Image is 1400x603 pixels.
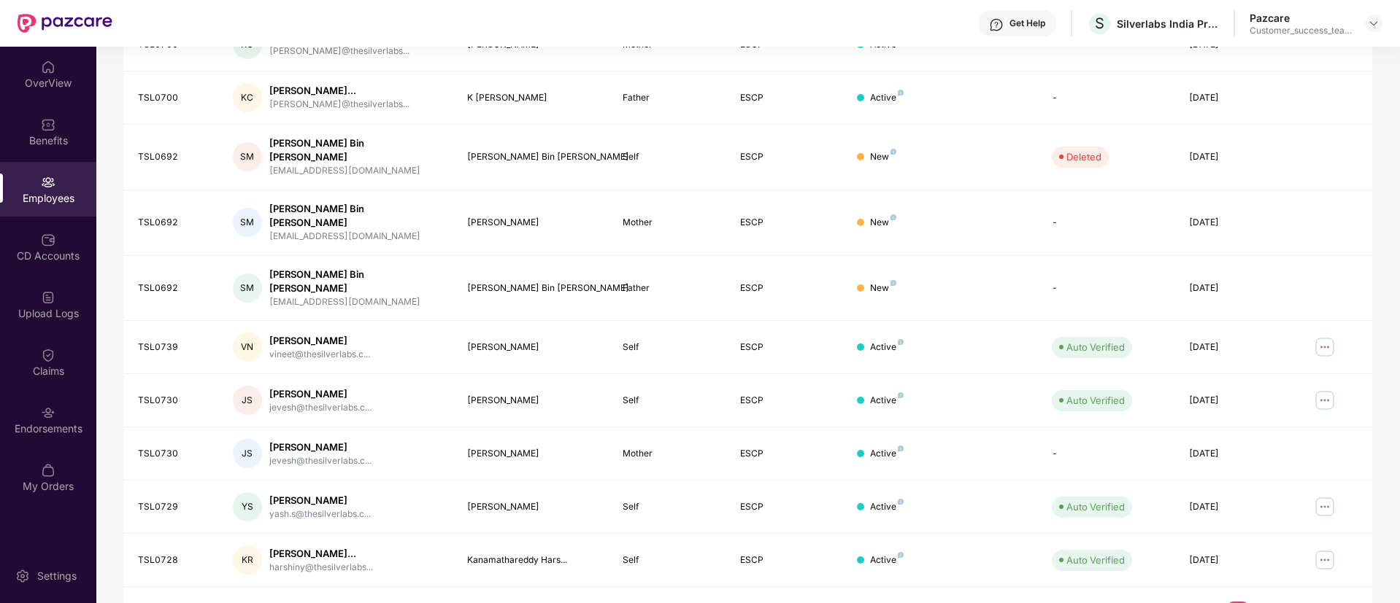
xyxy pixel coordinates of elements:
[467,500,600,514] div: [PERSON_NAME]
[1189,281,1282,295] div: [DATE]
[138,216,209,230] div: TSL0692
[269,202,444,230] div: [PERSON_NAME] Bin [PERSON_NAME]
[1250,25,1352,36] div: Customer_success_team_lead
[1189,447,1282,461] div: [DATE]
[233,492,262,521] div: YS
[1313,335,1336,359] img: manageButton
[269,440,372,454] div: [PERSON_NAME]
[269,230,444,244] div: [EMAIL_ADDRESS][DOMAIN_NAME]
[623,281,716,295] div: Father
[138,150,209,164] div: TSL0692
[138,394,209,408] div: TSL0730
[233,545,262,575] div: KR
[740,447,834,461] div: ESCP
[269,561,373,575] div: harshiny@thesilverlabs...
[870,281,896,295] div: New
[269,268,444,295] div: [PERSON_NAME] Bin [PERSON_NAME]
[41,117,55,132] img: svg+xml;base64,PHN2ZyBpZD0iQmVuZWZpdHMiIHhtbG5zPSJodHRwOi8vd3d3LnczLm9yZy8yMDAwL3N2ZyIgd2lkdGg9Ij...
[1189,553,1282,567] div: [DATE]
[467,91,600,105] div: K [PERSON_NAME]
[41,290,55,305] img: svg+xml;base64,PHN2ZyBpZD0iVXBsb2FkX0xvZ3MiIGRhdGEtbmFtZT0iVXBsb2FkIExvZ3MiIHhtbG5zPSJodHRwOi8vd3...
[33,569,81,583] div: Settings
[623,394,716,408] div: Self
[1189,91,1282,105] div: [DATE]
[1189,150,1282,164] div: [DATE]
[740,341,834,354] div: ESCP
[269,84,409,98] div: [PERSON_NAME]...
[41,463,55,478] img: svg+xml;base64,PHN2ZyBpZD0iTXlfT3JkZXJzIiBkYXRhLW5hbWU9Ik15IE9yZGVycyIgeG1sbnM9Imh0dHA6Ly93d3cudz...
[1040,190,1177,256] td: -
[1368,17,1380,29] img: svg+xml;base64,PHN2ZyBpZD0iRHJvcGRvd24tMzJ4MzIiIHhtbG5zPSJodHRwOi8vd3d3LnczLm9yZy8yMDAwL3N2ZyIgd2...
[1066,340,1125,354] div: Auto Verified
[138,281,209,295] div: TSL0692
[623,500,716,514] div: Self
[898,339,904,345] img: svg+xml;base64,PHN2ZyB4bWxucz0iaHR0cDovL3d3dy53My5vcmcvMjAwMC9zdmciIHdpZHRoPSI4IiBoZWlnaHQ9IjgiIH...
[740,281,834,295] div: ESCP
[623,216,716,230] div: Mother
[1250,11,1352,25] div: Pazcare
[41,60,55,74] img: svg+xml;base64,PHN2ZyBpZD0iSG9tZSIgeG1sbnM9Imh0dHA6Ly93d3cudzMub3JnLzIwMDAvc3ZnIiB3aWR0aD0iMjAiIG...
[233,83,262,112] div: KC
[1313,495,1336,518] img: manageButton
[233,208,262,237] div: SM
[1066,149,1101,164] div: Deleted
[1040,427,1177,481] td: -
[1189,216,1282,230] div: [DATE]
[898,552,904,558] img: svg+xml;base64,PHN2ZyB4bWxucz0iaHR0cDovL3d3dy53My5vcmcvMjAwMC9zdmciIHdpZHRoPSI4IiBoZWlnaHQ9IjgiIH...
[1189,341,1282,354] div: [DATE]
[467,150,600,164] div: [PERSON_NAME] Bin [PERSON_NAME]
[623,91,716,105] div: Father
[891,149,896,155] img: svg+xml;base64,PHN2ZyB4bWxucz0iaHR0cDovL3d3dy53My5vcmcvMjAwMC9zdmciIHdpZHRoPSI4IiBoZWlnaHQ9IjgiIH...
[740,553,834,567] div: ESCP
[18,14,112,33] img: New Pazcare Logo
[740,500,834,514] div: ESCP
[269,454,372,468] div: jevesh@thesilverlabs.c...
[269,547,373,561] div: [PERSON_NAME]...
[41,175,55,190] img: svg+xml;base64,PHN2ZyBpZD0iRW1wbG95ZWVzIiB4bWxucz0iaHR0cDovL3d3dy53My5vcmcvMjAwMC9zdmciIHdpZHRoPS...
[898,446,904,451] img: svg+xml;base64,PHN2ZyB4bWxucz0iaHR0cDovL3d3dy53My5vcmcvMjAwMC9zdmciIHdpZHRoPSI4IiBoZWlnaHQ9IjgiIH...
[1095,15,1104,32] span: S
[467,341,600,354] div: [PERSON_NAME]
[467,281,600,295] div: [PERSON_NAME] Bin [PERSON_NAME]
[269,98,409,112] div: [PERSON_NAME]@thesilverlabs...
[870,341,904,354] div: Active
[623,553,716,567] div: Self
[623,341,716,354] div: Self
[870,91,904,105] div: Active
[269,334,370,348] div: [PERSON_NAME]
[41,233,55,247] img: svg+xml;base64,PHN2ZyBpZD0iQ0RfQWNjb3VudHMiIGRhdGEtbmFtZT0iQ0QgQWNjb3VudHMiIHhtbG5zPSJodHRwOi8vd3...
[269,494,371,507] div: [PERSON_NAME]
[870,394,904,408] div: Active
[269,164,444,178] div: [EMAIL_ADDRESS][DOMAIN_NAME]
[269,136,444,164] div: [PERSON_NAME] Bin [PERSON_NAME]
[138,500,209,514] div: TSL0729
[623,150,716,164] div: Self
[467,216,600,230] div: [PERSON_NAME]
[138,553,209,567] div: TSL0728
[1117,17,1219,31] div: Silverlabs India Private Limited
[233,332,262,362] div: VN
[623,447,716,461] div: Mother
[233,142,262,171] div: SM
[1009,17,1045,29] div: Get Help
[1066,499,1125,514] div: Auto Verified
[1040,71,1177,125] td: -
[269,401,372,415] div: jevesh@thesilverlabs.c...
[1189,394,1282,408] div: [DATE]
[740,394,834,408] div: ESCP
[15,569,30,583] img: svg+xml;base64,PHN2ZyBpZD0iU2V0dGluZy0yMHgyMCIgeG1sbnM9Imh0dHA6Ly93d3cudzMub3JnLzIwMDAvc3ZnIiB3aW...
[898,392,904,398] img: svg+xml;base64,PHN2ZyB4bWxucz0iaHR0cDovL3d3dy53My5vcmcvMjAwMC9zdmciIHdpZHRoPSI4IiBoZWlnaHQ9IjgiIH...
[138,447,209,461] div: TSL0730
[870,216,896,230] div: New
[740,150,834,164] div: ESCP
[138,91,209,105] div: TSL0700
[1066,553,1125,567] div: Auto Verified
[898,499,904,505] img: svg+xml;base64,PHN2ZyB4bWxucz0iaHR0cDovL3d3dy53My5vcmcvMjAwMC9zdmciIHdpZHRoPSI4IiBoZWlnaHQ9IjgiIH...
[891,214,896,220] img: svg+xml;base64,PHN2ZyB4bWxucz0iaHR0cDovL3d3dy53My5vcmcvMjAwMC9zdmciIHdpZHRoPSI4IiBoZWlnaHQ9IjgiIH...
[1313,548,1336,572] img: manageButton
[870,553,904,567] div: Active
[467,447,600,461] div: [PERSON_NAME]
[1189,500,1282,514] div: [DATE]
[233,439,262,468] div: JS
[870,447,904,461] div: Active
